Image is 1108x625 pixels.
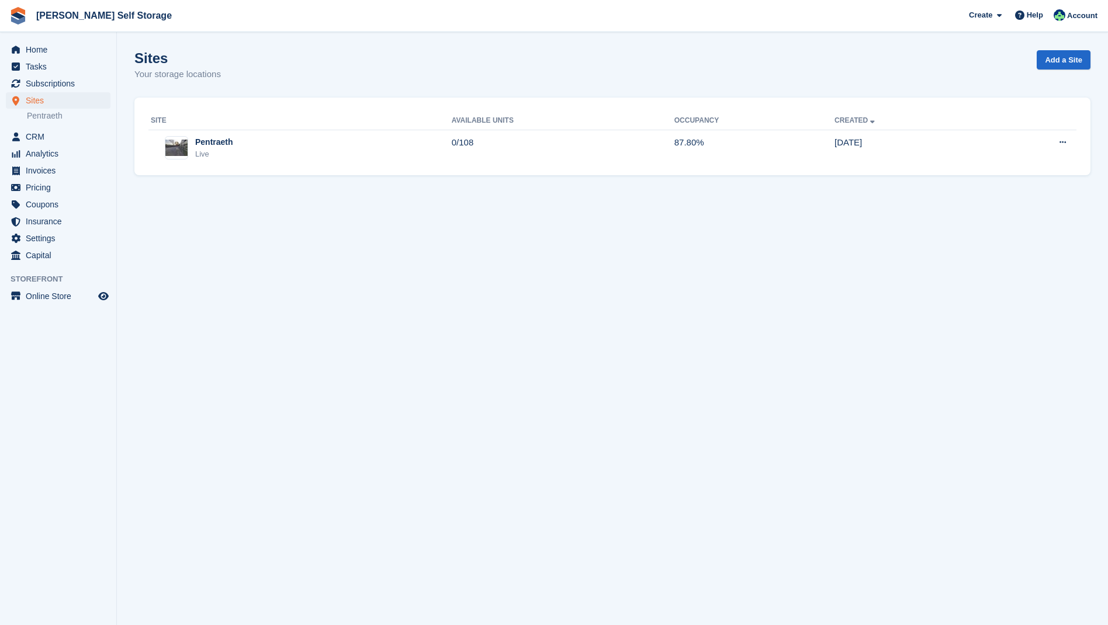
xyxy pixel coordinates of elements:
a: [PERSON_NAME] Self Storage [32,6,176,25]
td: 87.80% [674,130,835,166]
span: Help [1027,9,1043,21]
a: menu [6,162,110,179]
a: menu [6,75,110,92]
span: CRM [26,129,96,145]
img: Image of Pentraeth site [165,140,188,157]
div: Pentraeth [195,136,233,148]
span: Sites [26,92,96,109]
td: 0/108 [452,130,674,166]
span: Analytics [26,145,96,162]
span: Home [26,41,96,58]
span: Tasks [26,58,96,75]
span: Online Store [26,288,96,304]
a: Created [835,116,877,124]
img: Dafydd Pritchard [1054,9,1065,21]
span: Capital [26,247,96,263]
p: Your storage locations [134,68,221,81]
span: Subscriptions [26,75,96,92]
span: Settings [26,230,96,246]
a: menu [6,288,110,304]
span: Account [1067,10,1097,22]
a: Pentraeth [27,110,110,121]
th: Occupancy [674,112,835,130]
th: Site [148,112,452,130]
a: menu [6,179,110,196]
span: Create [969,9,992,21]
td: [DATE] [835,130,988,166]
th: Available Units [452,112,674,130]
a: menu [6,213,110,230]
span: Storefront [11,273,116,285]
span: Coupons [26,196,96,213]
span: Invoices [26,162,96,179]
a: menu [6,145,110,162]
a: menu [6,41,110,58]
span: Insurance [26,213,96,230]
img: stora-icon-8386f47178a22dfd0bd8f6a31ec36ba5ce8667c1dd55bd0f319d3a0aa187defe.svg [9,7,27,25]
a: Preview store [96,289,110,303]
a: menu [6,196,110,213]
a: menu [6,92,110,109]
a: menu [6,129,110,145]
div: Live [195,148,233,160]
a: menu [6,247,110,263]
a: Add a Site [1037,50,1090,70]
a: menu [6,58,110,75]
span: Pricing [26,179,96,196]
a: menu [6,230,110,246]
h1: Sites [134,50,221,66]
